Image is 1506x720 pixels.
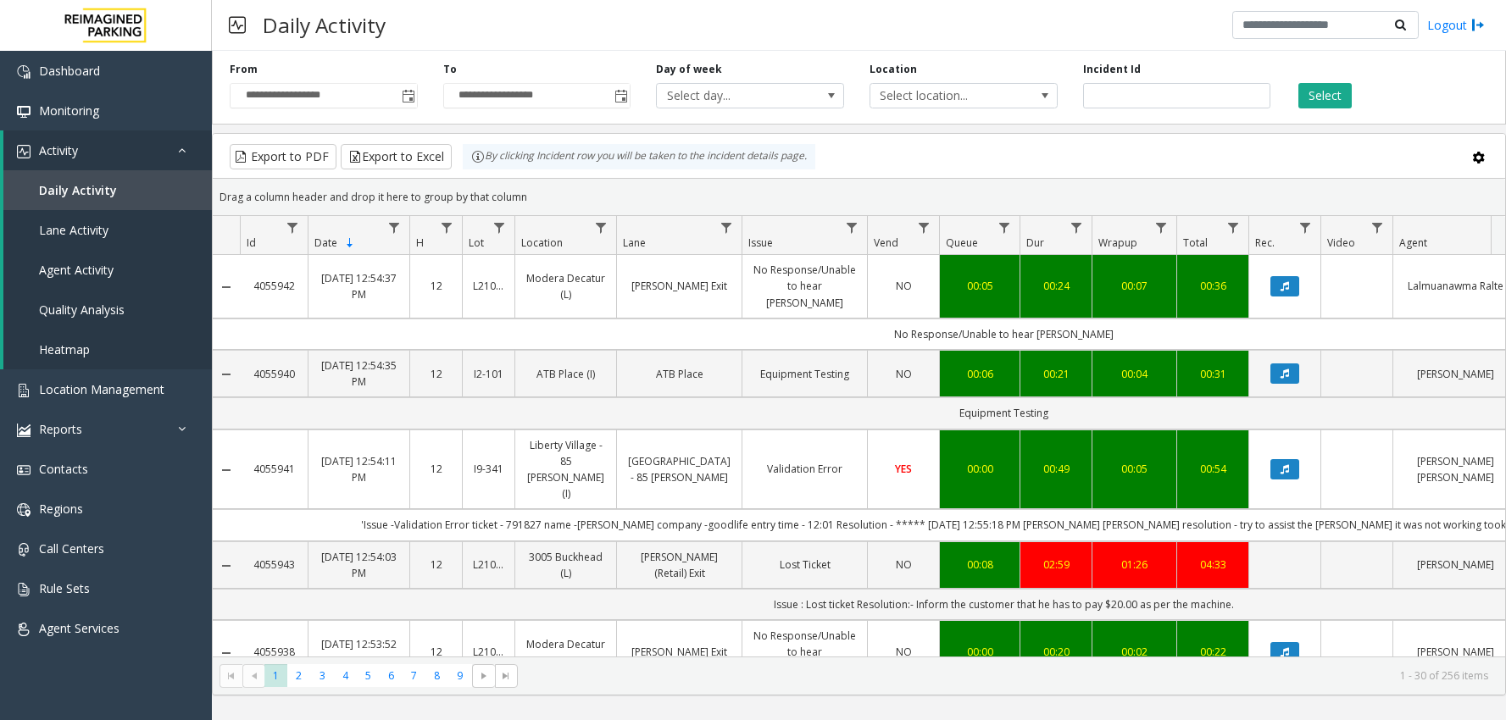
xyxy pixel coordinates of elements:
[488,216,511,239] a: Lot Filter Menu
[1298,83,1352,108] button: Select
[17,65,31,79] img: 'icon'
[896,557,912,572] span: NO
[913,216,936,239] a: Vend Filter Menu
[319,453,399,485] a: [DATE] 12:54:11 PM
[420,644,452,660] a: 12
[753,461,857,477] a: Validation Error
[495,664,518,688] span: Go to the last page
[213,182,1505,212] div: Drag a column header and drop it here to group by that column
[319,270,399,302] a: [DATE] 12:54:37 PM
[250,644,297,660] a: 4055938
[319,636,399,668] a: [DATE] 12:53:52 PM
[1031,366,1081,382] a: 00:21
[39,381,164,397] span: Location Management
[213,216,1505,656] div: Data table
[753,366,857,382] a: Equipment Testing
[319,357,399,390] a: [DATE] 12:54:35 PM
[753,262,857,311] a: No Response/Unable to hear [PERSON_NAME]
[841,216,864,239] a: Issue Filter Menu
[448,664,471,687] span: Page 9
[39,540,104,557] span: Call Centers
[993,216,1016,239] a: Queue Filter Menu
[1187,366,1238,382] div: 00:31
[416,235,424,250] span: H
[1098,235,1137,250] span: Wrapup
[398,84,417,108] span: Toggle popup
[870,62,917,77] label: Location
[3,170,212,210] a: Daily Activity
[213,463,240,477] a: Collapse Details
[525,437,606,502] a: Liberty Village - 85 [PERSON_NAME] (I)
[1031,278,1081,294] div: 00:24
[3,250,212,290] a: Agent Activity
[254,4,394,46] h3: Daily Activity
[39,302,125,318] span: Quality Analysis
[403,664,425,687] span: Page 7
[950,278,1009,294] div: 00:05
[950,366,1009,382] div: 00:06
[950,557,1009,573] a: 00:08
[473,644,504,660] a: L21093900
[17,463,31,477] img: 'icon'
[896,279,912,293] span: NO
[1150,216,1173,239] a: Wrapup Filter Menu
[895,462,912,476] span: YES
[39,341,90,357] span: Heatmap
[39,461,88,477] span: Contacts
[753,557,857,573] a: Lost Ticket
[471,150,485,163] img: infoIcon.svg
[1187,461,1238,477] div: 00:54
[950,461,1009,477] a: 00:00
[250,366,297,382] a: 4055940
[383,216,406,239] a: Date Filter Menu
[1399,235,1427,250] span: Agent
[657,84,806,108] span: Select day...
[950,644,1009,660] a: 00:00
[247,235,256,250] span: Id
[3,290,212,330] a: Quality Analysis
[3,210,212,250] a: Lane Activity
[425,664,448,687] span: Page 8
[17,424,31,437] img: 'icon'
[39,182,117,198] span: Daily Activity
[473,557,504,573] a: L21082601
[39,222,108,238] span: Lane Activity
[748,235,773,250] span: Issue
[230,62,258,77] label: From
[420,557,452,573] a: 12
[264,664,287,687] span: Page 1
[1294,216,1317,239] a: Rec. Filter Menu
[1083,62,1141,77] label: Incident Id
[1327,235,1355,250] span: Video
[627,366,731,382] a: ATB Place
[319,549,399,581] a: [DATE] 12:54:03 PM
[477,669,491,683] span: Go to the next page
[528,668,1488,683] kendo-pager-info: 1 - 30 of 256 items
[1255,235,1275,250] span: Rec.
[1103,644,1166,660] a: 00:02
[1103,278,1166,294] a: 00:07
[17,384,31,397] img: 'icon'
[1031,461,1081,477] a: 00:49
[1026,235,1044,250] span: Dur
[1031,644,1081,660] a: 00:20
[17,583,31,596] img: 'icon'
[281,216,304,239] a: Id Filter Menu
[525,270,606,302] a: Modera Decatur (L)
[39,63,100,79] span: Dashboard
[878,461,929,477] a: YES
[1366,216,1389,239] a: Video Filter Menu
[213,368,240,381] a: Collapse Details
[314,235,337,250] span: Date
[1065,216,1088,239] a: Dur Filter Menu
[1103,366,1166,382] a: 00:04
[499,669,513,683] span: Go to the last page
[17,623,31,636] img: 'icon'
[878,644,929,660] a: NO
[896,367,912,381] span: NO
